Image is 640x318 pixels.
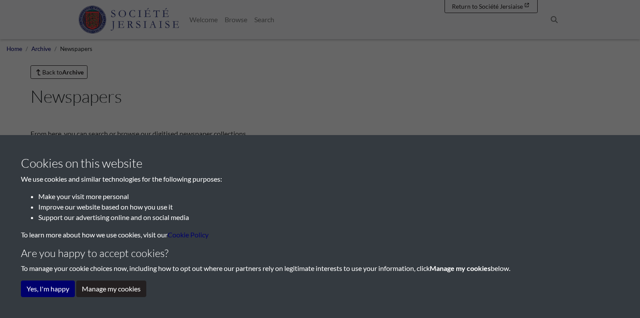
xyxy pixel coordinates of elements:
[38,202,619,212] li: Improve our website based on how you use it
[76,281,146,297] button: Manage my cookies
[21,281,75,297] button: Yes, I'm happy
[38,212,619,223] li: Support our advertising online and on social media
[21,156,619,171] h3: Cookies on this website
[21,174,619,184] p: We use cookies and similar technologies for the following purposes:
[38,191,619,202] li: Make your visit more personal
[21,230,619,240] p: To learn more about how we use cookies, visit our
[168,230,209,239] a: learn more about cookies
[430,264,491,272] strong: Manage my cookies
[21,247,619,260] h4: Are you happy to accept cookies?
[21,263,619,274] p: To manage your cookie choices now, including how to opt out where our partners rely on legitimate...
